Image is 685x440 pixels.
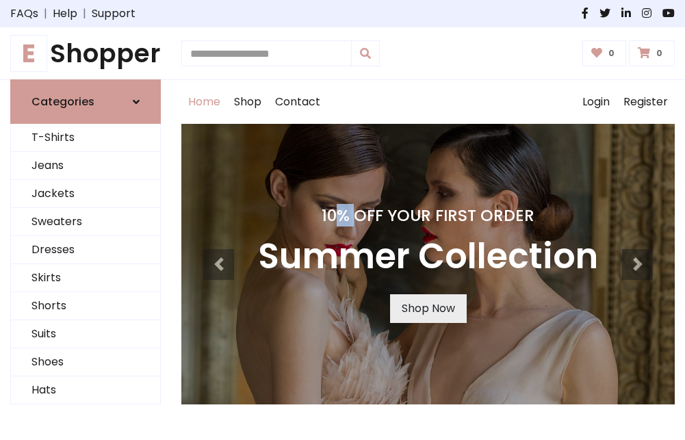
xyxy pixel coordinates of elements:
h1: Shopper [10,38,161,68]
span: | [38,5,53,22]
a: Skirts [11,264,160,292]
a: Support [92,5,135,22]
a: Shoes [11,348,160,376]
span: | [77,5,92,22]
a: Shop [227,80,268,124]
a: FAQs [10,5,38,22]
a: Sweaters [11,208,160,236]
a: Contact [268,80,327,124]
a: T-Shirts [11,124,160,152]
a: 0 [629,40,675,66]
a: Help [53,5,77,22]
h4: 10% Off Your First Order [258,206,598,225]
a: Categories [10,79,161,124]
a: Login [576,80,617,124]
a: Suits [11,320,160,348]
a: Jackets [11,180,160,208]
a: Dresses [11,236,160,264]
span: 0 [605,47,618,60]
a: Shorts [11,292,160,320]
a: Hats [11,376,160,404]
span: E [10,35,47,72]
a: Home [181,80,227,124]
span: 0 [653,47,666,60]
a: Shop Now [390,294,467,323]
h6: Categories [31,95,94,108]
a: EShopper [10,38,161,68]
a: 0 [582,40,627,66]
h3: Summer Collection [258,236,598,278]
a: Jeans [11,152,160,180]
a: Register [617,80,675,124]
